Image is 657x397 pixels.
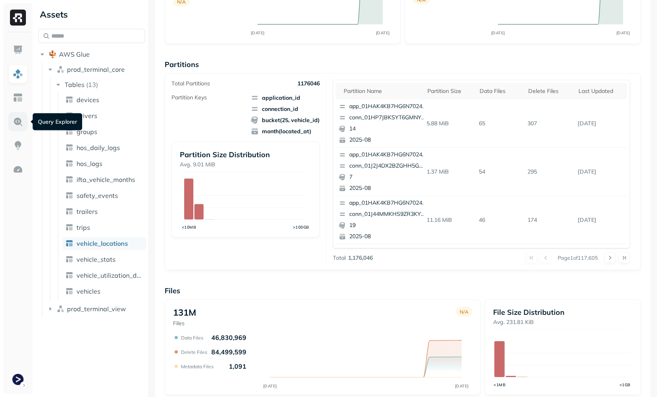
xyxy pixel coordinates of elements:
[65,271,73,279] img: table
[349,136,427,144] p: 2025-08
[57,305,65,313] img: namespace
[54,78,146,91] button: Tables(13)
[578,87,623,95] div: Last updated
[251,105,320,113] span: connection_id
[336,244,430,292] button: app_01HAK4KB7HG6N7024210G3S8D5conn_01J3DF3AJG7C1EG6F6TH3DQW03192025-08
[65,81,85,89] span: Tables
[344,87,419,95] div: Partition name
[251,116,320,124] span: bucket(25, vehicle_id)
[493,308,633,317] p: File Size Distribution
[65,287,73,295] img: table
[211,334,246,342] p: 46,830,969
[65,96,73,104] img: table
[46,302,146,315] button: prod_terminal_view
[77,176,135,184] span: ifta_vehicle_months
[180,161,311,168] p: Avg. 9.01 MiB
[62,141,146,154] a: hos_daily_logs
[480,87,520,95] div: Data Files
[38,48,145,61] button: AWS Glue
[349,162,427,170] p: conn_01J2J4DX2BZGHH5GRBRBG3F6SG
[65,160,73,168] img: table
[524,117,575,130] p: 307
[77,112,97,120] span: drivers
[65,128,73,136] img: table
[59,50,90,58] span: AWS Glue
[13,117,23,127] img: Query Explorer
[62,157,146,170] a: hos_logs
[333,254,346,262] p: Total
[293,225,309,230] tspan: >100GB
[65,176,73,184] img: table
[62,173,146,186] a: ifta_vehicle_months
[12,374,24,385] img: Terminal
[62,125,146,138] a: groups
[348,254,373,262] p: 1,176,046
[349,184,427,192] p: 2025-08
[349,210,427,218] p: conn_01J44MMKHS9ZR3KYYZKMHR54G7
[62,93,146,106] a: devices
[349,221,427,229] p: 19
[65,239,73,247] img: table
[33,113,82,130] div: Query Explorer
[173,320,196,327] p: Files
[349,233,427,241] p: 2025-08
[62,109,146,122] a: drivers
[65,192,73,199] img: table
[62,237,146,250] a: vehicle_locations
[616,30,630,36] tspan: [DATE]
[491,30,505,36] tspan: [DATE]
[336,148,430,196] button: app_01HAK4KB7HG6N7024210G3S8D5conn_01J2J4DX2BZGHH5GRBRBG3F6SG72025-08
[13,69,23,79] img: Assets
[173,307,196,318] p: 131M
[574,165,627,179] p: Aug 26, 2025
[574,117,627,130] p: Aug 26, 2025
[349,125,427,133] p: 14
[10,10,26,26] img: Ryft
[349,151,427,159] p: app_01HAK4KB7HG6N7024210G3S8D5
[251,94,320,102] span: application_id
[77,144,120,152] span: hos_daily_logs
[336,99,430,147] button: app_01HAK4KB7HG6N7024210G3S8D5conn_01HP7JBKSYT6GMNY064TG9YNY4142025-08
[77,271,143,279] span: vehicle_utilization_day
[336,196,430,244] button: app_01HAK4KB7HG6N7024210G3S8D5conn_01J44MMKHS9ZR3KYYZKMHR54G7192025-08
[67,65,125,73] span: prod_terminal_core
[38,8,145,21] div: Assets
[13,93,23,103] img: Asset Explorer
[57,65,65,73] img: namespace
[77,160,102,168] span: hos_logs
[376,30,390,36] tspan: [DATE]
[528,87,571,95] div: Delete Files
[476,213,524,227] p: 46
[181,363,214,369] p: Metadata Files
[349,199,427,207] p: app_01HAK4KB7HG6N7024210G3S8D5
[62,253,146,266] a: vehicle_stats
[77,239,128,247] span: vehicle_locations
[77,207,98,215] span: trailers
[349,114,427,122] p: conn_01HP7JBKSYT6GMNY064TG9YNY4
[62,205,146,218] a: trailers
[65,144,73,152] img: table
[460,309,468,315] p: N/A
[165,286,641,295] p: Files
[251,30,265,36] tspan: [DATE]
[180,150,311,159] p: Partition Size Distribution
[62,269,146,282] a: vehicle_utilization_day
[251,127,320,135] span: month(located_at)
[229,362,246,370] p: 1,091
[349,103,427,111] p: app_01HAK4KB7HG6N7024210G3S8D5
[77,128,97,136] span: groups
[77,287,100,295] span: vehicles
[62,221,146,234] a: trips
[77,192,118,199] span: safety_events
[558,254,598,261] p: Page 1 of 117,605
[86,81,98,89] p: ( 13 )
[493,318,633,326] p: Avg. 231.81 KiB
[65,207,73,215] img: table
[423,165,476,179] p: 1.37 MiB
[181,335,203,341] p: Data Files
[77,96,99,104] span: devices
[181,349,207,355] p: Delete Files
[263,383,277,389] tspan: [DATE]
[423,117,476,130] p: 5.88 MiB
[49,50,57,58] img: root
